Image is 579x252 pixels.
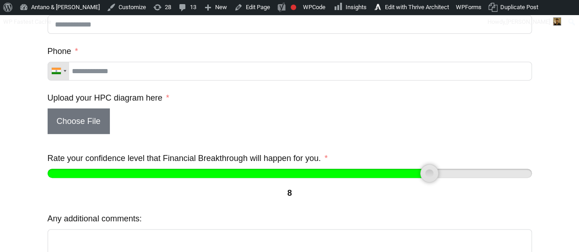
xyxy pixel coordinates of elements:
label: Upload your HPC diagram here [48,90,169,106]
div: 8 [48,185,532,201]
input: Phone [48,62,532,80]
div: Focus keyphrase not set [291,5,296,10]
a: Howdy, [484,15,565,29]
span: Insights [346,4,367,11]
label: Any additional comments: [48,210,142,227]
input: Email [48,15,532,34]
div: Telephone country code [48,62,69,80]
span: Choose File [48,108,110,134]
label: Phone [48,43,78,59]
label: Rate your confidence level that Financial Breakthrough will happen for you. [48,150,328,166]
span: [PERSON_NAME] [506,18,550,25]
